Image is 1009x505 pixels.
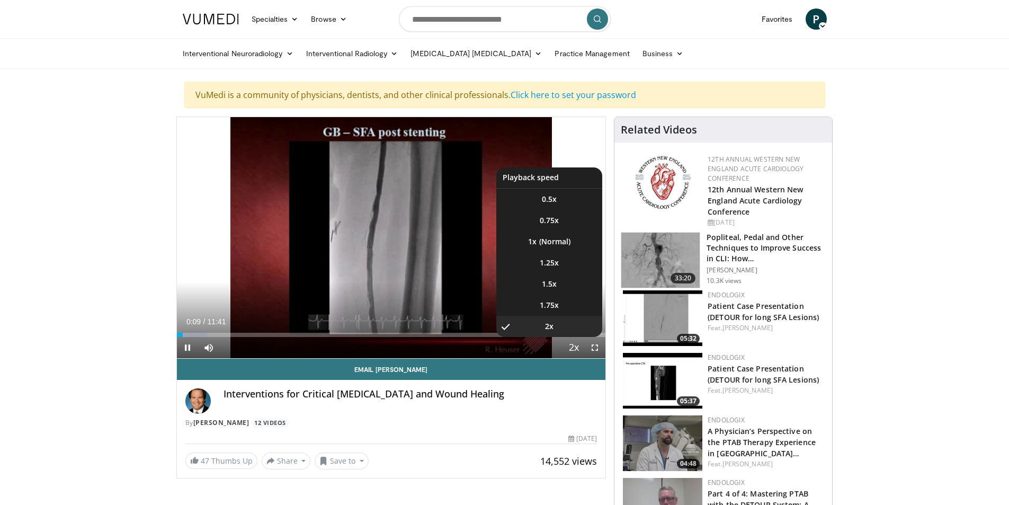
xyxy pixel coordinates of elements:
a: Patient Case Presentation (DETOUR for long SFA Lesions) [708,364,819,385]
a: Business [636,43,690,64]
a: [MEDICAL_DATA] [MEDICAL_DATA] [404,43,548,64]
a: [PERSON_NAME] [722,386,773,395]
a: Favorites [755,8,799,30]
button: Share [262,453,311,469]
a: Endologix [708,353,745,362]
img: Avatar [185,388,211,414]
span: / [203,317,206,326]
h4: Related Videos [621,123,697,136]
span: 1.5x [542,279,557,289]
span: 2x [545,321,553,332]
span: 05:32 [677,334,700,343]
a: Endologix [708,415,745,424]
a: 12th Annual Western New England Acute Cardiology Conference [708,155,803,183]
div: [DATE] [708,218,824,227]
span: 1x [528,236,537,247]
a: Endologix [708,478,745,487]
a: 12th Annual Western New England Acute Cardiology Conference [708,184,803,217]
a: Click here to set your password [511,89,636,101]
a: [PERSON_NAME] [722,323,773,332]
button: Mute [198,337,219,358]
img: 8e469e3f-019b-47df-afe7-ab3e860d9c55.150x105_q85_crop-smart_upscale.jpg [623,290,702,346]
div: By [185,418,597,428]
button: Save to [315,453,369,469]
a: 05:32 [623,290,702,346]
a: Practice Management [548,43,636,64]
a: Browse [305,8,353,30]
a: Interventional Radiology [300,43,405,64]
a: Email [PERSON_NAME] [177,359,606,380]
div: Progress Bar [177,333,606,337]
div: Feat. [708,386,824,395]
div: [DATE] [568,434,597,444]
a: Patient Case Presentation (DETOUR for long SFA Lesions) [708,301,819,322]
img: VuMedi Logo [183,14,239,24]
span: 1.75x [540,300,559,311]
span: 1.25x [540,258,559,268]
a: 47 Thumbs Up [185,453,257,469]
span: 0.75x [540,215,559,226]
a: 05:37 [623,353,702,409]
a: 04:48 [623,415,702,471]
span: 11:41 [207,317,226,326]
a: Specialties [245,8,305,30]
p: 10.3K views [707,277,742,285]
a: 33:20 Popliteal, Pedal and Other Techniques to Improve Success in CLI: How… [PERSON_NAME] 10.3K v... [621,232,826,288]
button: Playback Rate [563,337,584,358]
div: Feat. [708,459,824,469]
a: Interventional Neuroradiology [176,43,300,64]
img: a3e031ae-be2e-46e3-af74-2156481deb99.150x105_q85_crop-smart_upscale.jpg [623,353,702,409]
h4: Interventions for Critical [MEDICAL_DATA] and Wound Healing [224,388,597,400]
a: P [806,8,827,30]
span: 04:48 [677,459,700,468]
a: [PERSON_NAME] [193,418,249,427]
span: 33:20 [671,273,696,283]
span: 14,552 views [540,455,597,467]
div: Feat. [708,323,824,333]
button: Pause [177,337,198,358]
span: 0.5x [542,194,557,205]
a: Endologix [708,290,745,299]
button: Fullscreen [584,337,605,358]
p: [PERSON_NAME] [707,266,826,274]
a: 12 Videos [251,418,290,427]
img: cc3c7460-e6bb-4890-81f6-7130cc1bdeb5.150x105_q85_crop-smart_upscale.jpg [623,415,702,471]
a: A Physician’s Perspective on the PTAB Therapy Experience in [GEOGRAPHIC_DATA]… [708,426,816,458]
span: 47 [201,456,209,466]
img: T6d-rUZNqcn4uJqH4xMDoxOjBrO-I4W8.150x105_q85_crop-smart_upscale.jpg [621,233,700,288]
h3: Popliteal, Pedal and Other Techniques to Improve Success in CLI: How… [707,232,826,264]
video-js: Video Player [177,117,606,359]
a: [PERSON_NAME] [722,459,773,468]
span: 05:37 [677,396,700,406]
input: Search topics, interventions [399,6,611,32]
span: 0:09 [186,317,201,326]
img: 0954f259-7907-4053-a817-32a96463ecc8.png.150x105_q85_autocrop_double_scale_upscale_version-0.2.png [633,155,692,210]
div: VuMedi is a community of physicians, dentists, and other clinical professionals. [184,82,825,108]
